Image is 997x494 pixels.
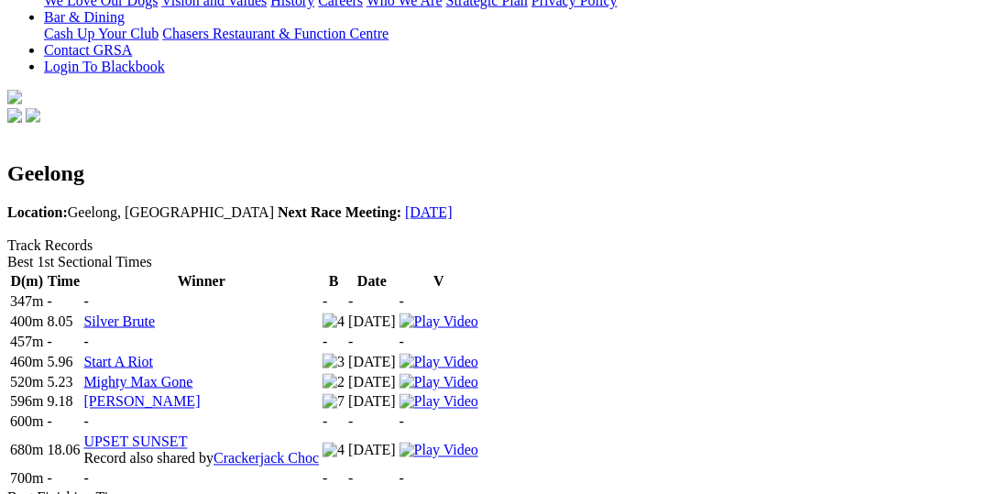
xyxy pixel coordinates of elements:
td: 600m [9,413,44,432]
img: Play Video [400,443,478,459]
img: logo-grsa-white.png [7,90,22,104]
a: Mighty Max Gone [83,374,192,390]
td: - [46,333,81,351]
text: [DATE] [348,394,396,410]
td: - [347,333,397,351]
td: - [322,413,345,432]
td: - [82,333,320,351]
a: Start A Riot [83,354,153,369]
span: Record also shared by [83,451,319,467]
td: - [399,292,479,311]
a: Cash Up Your Club [44,26,159,41]
td: - [46,413,81,432]
td: - [399,333,479,351]
td: 400m [9,313,44,331]
td: - [82,470,320,489]
a: Watch Replay on Watchdog [400,374,478,390]
a: Contact GRSA [44,42,132,58]
td: - [322,333,345,351]
a: Watch Replay on Watchdog [400,354,478,369]
td: - [399,470,479,489]
b: Location: [7,204,68,220]
a: [DATE] [405,204,453,220]
img: Play Video [400,374,478,390]
text: [DATE] [348,313,396,329]
td: - [82,292,320,311]
th: Date [347,272,397,291]
td: - [46,470,81,489]
img: Play Video [400,313,478,330]
td: - [399,413,479,432]
td: - [347,413,397,432]
h2: Geelong [7,161,990,186]
text: [DATE] [348,354,396,369]
text: [DATE] [348,374,396,390]
text: [DATE] [348,443,396,458]
text: 5.23 [47,374,72,390]
td: 520m [9,373,44,391]
div: Track Records [7,237,990,254]
a: Silver Brute [83,313,155,329]
a: Watch Replay on Watchdog [400,443,478,458]
td: 457m [9,333,44,351]
text: 8.05 [47,313,72,329]
img: 3 [323,354,345,370]
td: - [347,470,397,489]
td: 700m [9,470,44,489]
th: Winner [82,272,320,291]
b: Next Race Meeting: [278,204,401,220]
img: 7 [323,394,345,411]
img: twitter.svg [26,108,40,123]
img: 4 [323,313,345,330]
a: Watch Replay on Watchdog [400,313,478,329]
div: Bar & Dining [44,26,990,42]
td: - [82,413,320,432]
th: V [399,272,479,291]
th: Time [46,272,81,291]
a: Watch Replay on Watchdog [400,394,478,410]
td: - [322,292,345,311]
td: 460m [9,353,44,371]
a: [PERSON_NAME] [83,394,200,410]
img: Play Video [400,394,478,411]
text: 9.18 [47,394,72,410]
th: B [322,272,345,291]
img: 2 [323,374,345,390]
td: 596m [9,393,44,412]
a: Login To Blackbook [44,59,165,74]
div: Best 1st Sectional Times [7,254,990,270]
img: facebook.svg [7,108,22,123]
a: Bar & Dining [44,9,125,25]
td: - [347,292,397,311]
img: Play Video [400,354,478,370]
text: 18.06 [47,443,80,458]
text: 5.96 [47,354,72,369]
td: 347m [9,292,44,311]
a: Chasers Restaurant & Function Centre [162,26,389,41]
a: UPSET SUNSET [83,434,187,450]
a: Crackerjack Choc [214,451,319,467]
img: 4 [323,443,345,459]
th: D(m) [9,272,44,291]
td: - [322,470,345,489]
td: 680m [9,434,44,468]
td: - [46,292,81,311]
span: Geelong, [GEOGRAPHIC_DATA] [7,204,274,220]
